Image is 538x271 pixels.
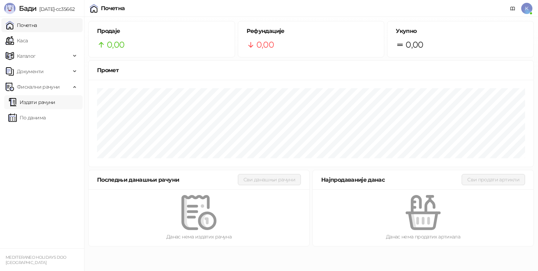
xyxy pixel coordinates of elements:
[17,49,36,63] span: Каталог
[8,95,55,109] a: Издати рачуни
[100,233,298,241] div: Данас нема издатих рачуна
[507,3,518,14] a: Документација
[107,38,124,51] span: 0,00
[97,175,238,184] div: Последњи данашњи рачуни
[321,175,462,184] div: Најпродаваније данас
[6,18,37,32] a: Почетна
[101,6,125,11] div: Почетна
[247,27,376,35] h5: Рефундације
[6,255,67,265] small: MEDITERANEO HOLIDAYS DOO [GEOGRAPHIC_DATA]
[4,3,15,14] img: Logo
[97,27,226,35] h5: Продаје
[521,3,532,14] span: K
[36,6,75,12] span: [DATE]-cc35662
[17,64,43,78] span: Документи
[462,174,525,185] button: Сви продати артикли
[6,34,28,48] a: Каса
[17,80,60,94] span: Фискални рачуни
[396,27,525,35] h5: Укупно
[97,66,525,75] div: Промет
[324,233,522,241] div: Данас нема продатих артикала
[8,111,46,125] a: По данима
[238,174,301,185] button: Сви данашњи рачуни
[256,38,274,51] span: 0,00
[19,4,36,13] span: Бади
[406,38,423,51] span: 0,00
